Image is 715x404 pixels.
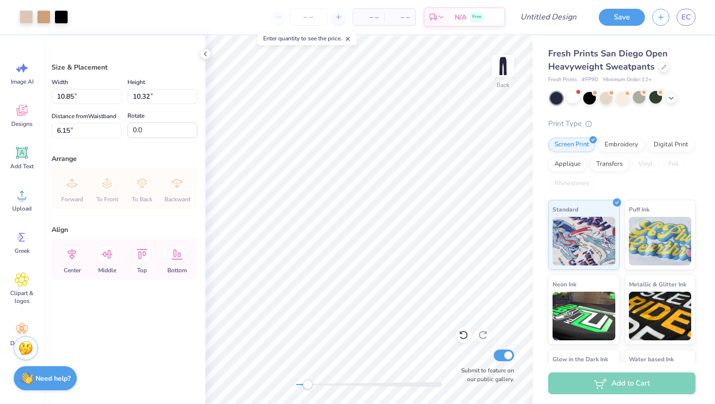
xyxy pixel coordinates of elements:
span: Glow in the Dark Ink [553,354,608,364]
div: Foil [662,157,685,172]
span: – – [359,12,378,22]
input: Untitled Design [513,7,584,27]
label: Rotate [127,110,144,122]
span: Bottom [167,266,187,274]
span: Neon Ink [553,279,576,289]
span: – – [390,12,410,22]
span: # FP90 [582,76,598,84]
span: Standard [553,204,578,214]
img: Standard [553,217,615,265]
div: Accessibility label [303,380,312,389]
div: Vinyl [632,157,659,172]
span: Image AI [11,78,34,86]
div: Rhinestones [548,176,595,191]
img: Puff Ink [629,217,692,265]
div: Applique [548,157,587,172]
span: Greek [15,247,30,255]
span: Add Text [10,162,34,170]
span: Water based Ink [629,354,674,364]
span: Center [64,266,81,274]
img: Back [493,56,513,76]
span: Fresh Prints San Diego Open Heavyweight Sweatpants [548,48,668,72]
span: Metallic & Glitter Ink [629,279,686,289]
a: EC [677,9,696,26]
div: Print Type [548,118,696,129]
span: Decorate [10,339,34,347]
img: Metallic & Glitter Ink [629,292,692,340]
div: Screen Print [548,138,595,152]
div: Embroidery [598,138,644,152]
span: Puff Ink [629,204,649,214]
span: Middle [98,266,116,274]
label: Height [127,76,145,88]
span: Free [472,14,482,20]
span: EC [681,12,691,23]
div: Digital Print [647,138,695,152]
span: Fresh Prints [548,76,577,84]
label: Distance from Waistband [52,110,116,122]
div: Back [497,81,509,89]
span: Clipart & logos [6,289,38,305]
strong: Need help? [36,374,71,383]
div: Transfers [590,157,629,172]
span: Upload [12,205,32,212]
img: Neon Ink [553,292,615,340]
div: Arrange [52,154,197,164]
div: Align [52,225,197,235]
input: – – [289,8,327,26]
button: Save [599,9,645,26]
span: Designs [11,120,33,128]
label: Submit to feature on our public gallery. [456,366,514,384]
div: Size & Placement [52,62,197,72]
span: Top [137,266,147,274]
label: Width [52,76,68,88]
span: Minimum Order: 12 + [603,76,652,84]
span: N/A [455,12,466,22]
div: Enter quantity to see the price. [258,32,357,45]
